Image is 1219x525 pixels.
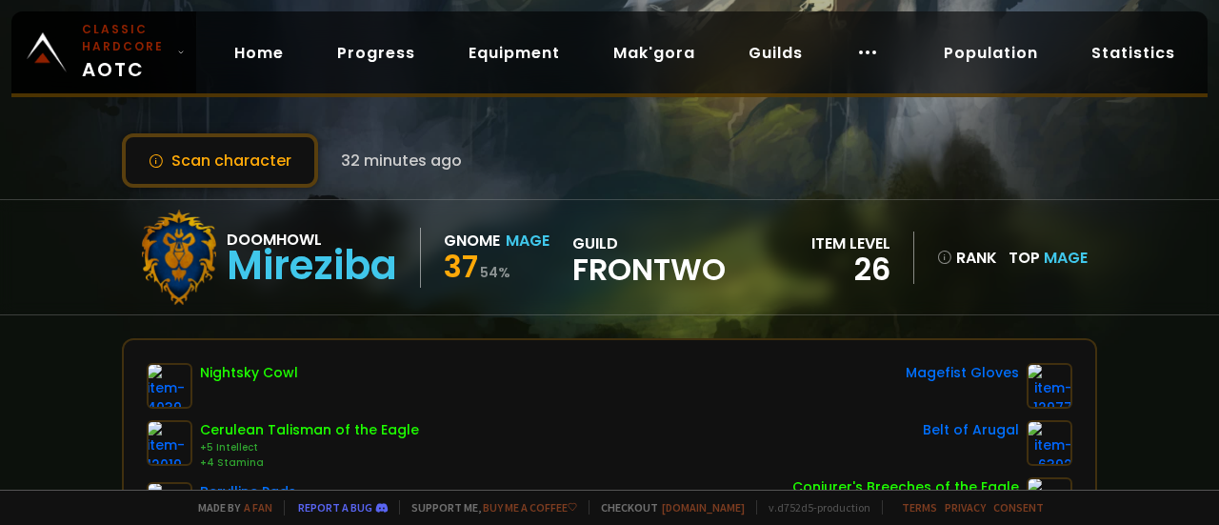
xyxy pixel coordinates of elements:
small: Classic Hardcore [82,21,170,55]
img: item-12019 [147,420,192,466]
a: Classic HardcoreAOTC [11,11,196,93]
div: Gnome [444,229,500,252]
a: a fan [244,500,272,515]
a: Guilds [733,33,818,72]
div: Doomhowl [227,228,397,252]
a: Mak'gora [598,33,710,72]
div: Mireziba [227,252,397,280]
div: item level [811,232,890,255]
img: item-6392 [1027,420,1072,466]
div: +4 Stamina [200,455,419,471]
a: Report a bug [298,500,372,515]
div: guild [572,232,726,284]
div: +5 Intellect [200,440,419,455]
div: Cerulean Talisman of the Eagle [200,420,419,440]
a: Buy me a coffee [483,500,577,515]
span: Frontwo [572,255,726,284]
a: [DOMAIN_NAME] [662,500,745,515]
div: rank [937,246,997,270]
img: item-4039 [147,363,192,409]
div: Top [1009,246,1088,270]
a: Home [219,33,299,72]
span: Made by [187,500,272,515]
div: Mage [506,229,550,252]
span: 37 [444,245,478,288]
img: item-12977 [1027,363,1072,409]
div: Magefist Gloves [906,363,1019,383]
span: 32 minutes ago [341,149,462,172]
span: Checkout [589,500,745,515]
a: Privacy [945,500,986,515]
a: Population [929,33,1053,72]
a: Terms [902,500,937,515]
div: Berylline Pads [200,482,296,502]
button: Scan character [122,133,318,188]
div: Belt of Arugal [923,420,1019,440]
span: v. d752d5 - production [756,500,870,515]
a: Equipment [453,33,575,72]
a: Consent [993,500,1044,515]
div: 26 [811,255,890,284]
div: Conjurer's Breeches of the Eagle [792,477,1019,497]
small: 54 % [480,263,510,282]
span: Mage [1044,247,1088,269]
span: AOTC [82,21,170,84]
a: Statistics [1076,33,1190,72]
a: Progress [322,33,430,72]
div: Nightsky Cowl [200,363,298,383]
span: Support me, [399,500,577,515]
